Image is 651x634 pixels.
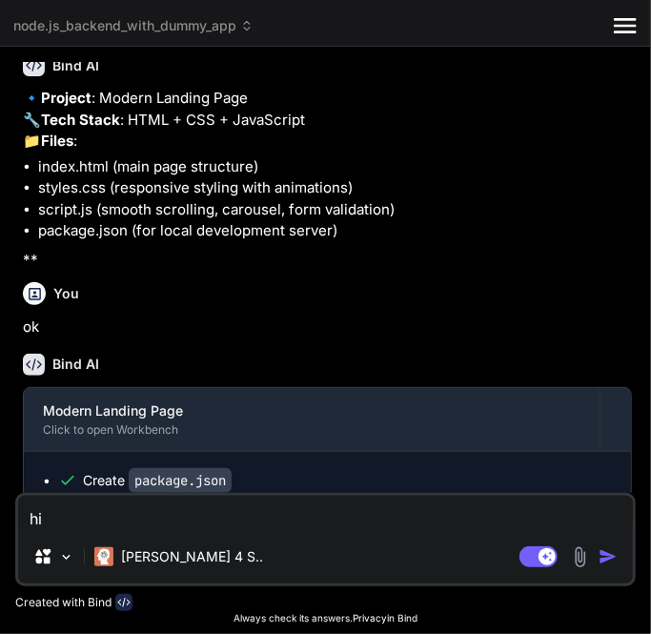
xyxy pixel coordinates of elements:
[83,471,232,490] div: Create
[38,220,632,242] li: package.json (for local development server)
[52,56,99,75] h6: Bind AI
[38,177,632,199] li: styles.css (responsive styling with animations)
[15,611,636,625] p: Always check its answers. in Bind
[569,546,591,568] img: attachment
[43,422,580,438] div: Click to open Workbench
[13,16,254,35] span: node.js_backend_with_dummy_app
[43,401,580,420] div: Modern Landing Page
[121,547,263,566] p: [PERSON_NAME] 4 S..
[38,156,632,178] li: index.html (main page structure)
[58,549,74,565] img: Pick Models
[41,111,120,129] strong: Tech Stack
[115,594,132,611] img: bind-logo
[53,284,79,303] h6: You
[41,89,92,107] strong: Project
[23,317,632,338] p: ok
[15,595,112,610] p: Created with Bind
[353,612,387,624] span: Privacy
[41,132,73,150] strong: Files
[23,88,632,153] p: 🔹 : Modern Landing Page 🔧 : HTML + CSS + JavaScript 📁 :
[52,355,99,374] h6: Bind AI
[599,547,618,566] img: icon
[129,468,232,493] code: package.json
[94,547,113,566] img: Claude 4 Sonnet
[18,496,633,530] textarea: hi
[38,199,632,221] li: script.js (smooth scrolling, carousel, form validation)
[24,388,600,451] button: Modern Landing PageClick to open Workbench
